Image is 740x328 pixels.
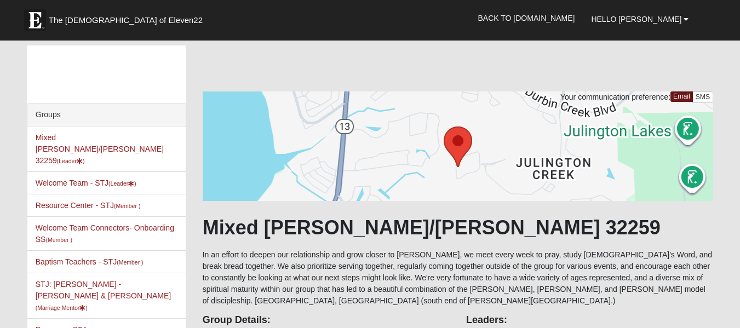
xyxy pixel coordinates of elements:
[117,259,143,266] small: (Member )
[470,4,583,32] a: Back to [DOMAIN_NAME]
[670,91,693,102] a: Email
[36,280,171,312] a: STJ: [PERSON_NAME] - [PERSON_NAME] & [PERSON_NAME](Marriage Mentor)
[45,237,72,243] small: (Member )
[36,304,88,311] small: (Marriage Mentor )
[27,103,186,126] div: Groups
[114,203,140,209] small: (Member )
[36,257,144,266] a: Baptism Teachers - STJ(Member )
[692,91,714,103] a: SMS
[36,223,174,244] a: Welcome Team Connectors- Onboarding SS(Member )
[591,15,681,24] span: Hello [PERSON_NAME]
[36,179,136,187] a: Welcome Team - STJ(Leader)
[49,15,203,26] span: The [DEMOGRAPHIC_DATA] of Eleven22
[36,201,141,210] a: Resource Center - STJ(Member )
[203,216,714,239] h1: Mixed [PERSON_NAME]/[PERSON_NAME] 32259
[19,4,238,31] a: The [DEMOGRAPHIC_DATA] of Eleven22
[57,158,85,164] small: (Leader )
[24,9,46,31] img: Eleven22 logo
[560,93,670,101] span: Your communication preference:
[36,133,164,165] a: Mixed [PERSON_NAME]/[PERSON_NAME] 32259(Leader)
[108,180,136,187] small: (Leader )
[583,5,697,33] a: Hello [PERSON_NAME]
